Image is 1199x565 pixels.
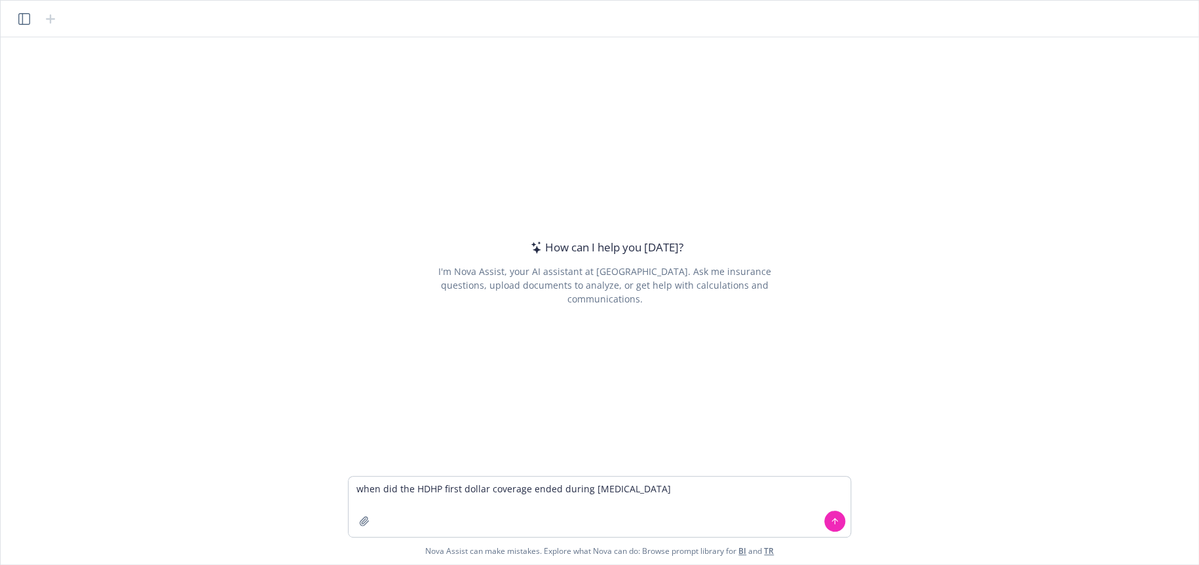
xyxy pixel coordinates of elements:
div: How can I help you [DATE]? [527,239,683,256]
div: I'm Nova Assist, your AI assistant at [GEOGRAPHIC_DATA]. Ask me insurance questions, upload docum... [420,264,789,306]
textarea: when did the HDHP first dollar coverage ended during [MEDICAL_DATA] [349,477,850,537]
a: BI [738,545,746,556]
span: Nova Assist can make mistakes. Explore what Nova can do: Browse prompt library for and [425,538,774,564]
a: TR [764,545,774,556]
